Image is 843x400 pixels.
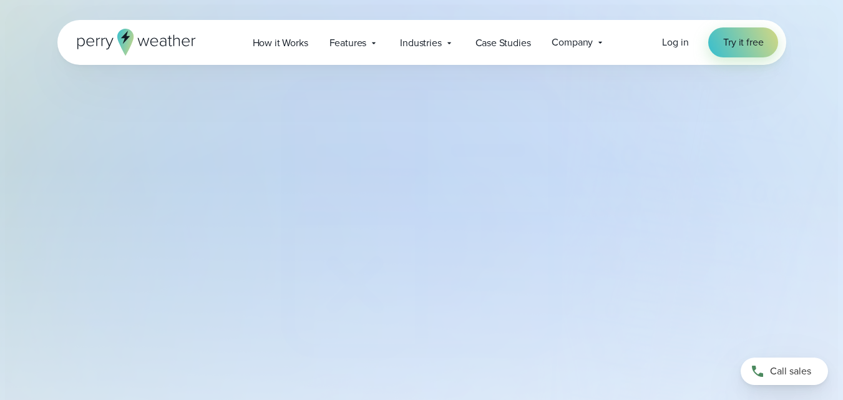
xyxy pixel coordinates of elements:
[465,30,542,56] a: Case Studies
[770,364,811,379] span: Call sales
[475,36,531,51] span: Case Studies
[741,358,828,385] a: Call sales
[708,27,778,57] a: Try it free
[662,35,688,50] a: Log in
[253,36,308,51] span: How it Works
[329,36,367,51] span: Features
[552,35,593,50] span: Company
[723,35,763,50] span: Try it free
[242,30,319,56] a: How it Works
[400,36,441,51] span: Industries
[662,35,688,49] span: Log in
